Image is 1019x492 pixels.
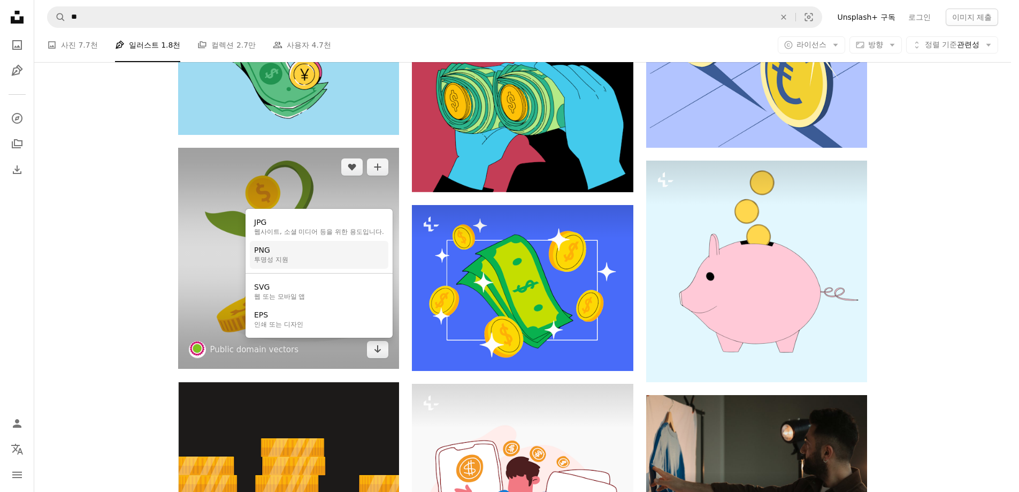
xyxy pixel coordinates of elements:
div: 웹 또는 모바일 앱 [254,293,305,301]
div: 다운로드 형식 선택 [246,209,393,338]
button: 다운로드 형식 선택 [367,341,388,358]
div: PNG [254,245,288,256]
div: 웹사이트, 소셜 미디어 등을 위한 용도입니다. [254,228,384,237]
div: 투명성 지원 [254,256,288,264]
div: JPG [254,217,384,228]
div: 인쇄 또는 디자인 [254,321,303,329]
div: SVG [254,282,305,293]
div: EPS [254,310,303,321]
